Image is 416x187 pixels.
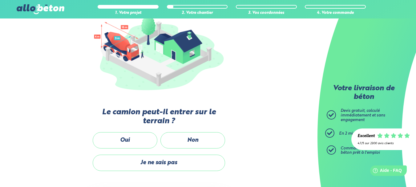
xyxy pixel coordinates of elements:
p: Votre livraison de béton [328,84,399,101]
iframe: Help widget launcher [361,163,409,180]
div: 4. Votre commande [305,11,366,15]
label: Non [160,132,225,148]
label: Oui [93,132,157,148]
label: Je ne sais pas [93,155,225,171]
div: 1. Votre projet [98,11,159,15]
div: 3. Vos coordonnées [236,11,297,15]
span: En 2 minutes top chrono [339,132,385,136]
span: Commandez ensuite votre béton prêt à l'emploi [341,146,390,155]
img: allobéton [17,4,64,14]
div: Excellent [357,134,375,139]
span: Devis gratuit, calculé immédiatement et sans engagement [341,109,385,122]
label: Le camion peut-il entrer sur le terrain ? [91,108,227,126]
div: 4.7/5 sur 2300 avis clients [357,142,410,145]
div: 2. Votre chantier [167,11,228,15]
